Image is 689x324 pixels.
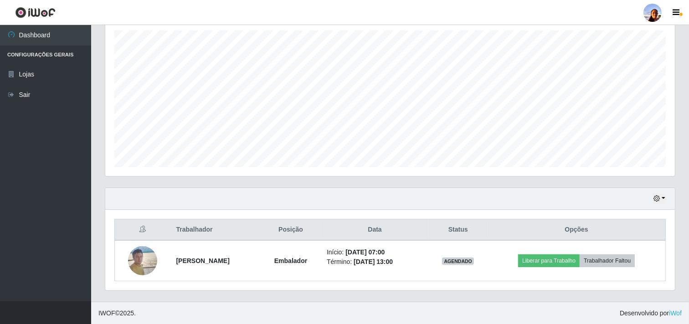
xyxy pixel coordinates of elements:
[170,219,260,241] th: Trabalhador
[580,254,635,267] button: Trabalhador Faltou
[327,248,423,257] li: Início:
[354,258,393,265] time: [DATE] 13:00
[260,219,321,241] th: Posição
[15,7,56,18] img: CoreUI Logo
[98,309,136,318] span: © 2025 .
[428,219,488,241] th: Status
[442,258,474,265] span: AGENDADO
[321,219,428,241] th: Data
[488,219,665,241] th: Opções
[669,309,682,317] a: iWof
[518,254,580,267] button: Liberar para Trabalho
[98,309,115,317] span: IWOF
[176,257,229,264] strong: [PERSON_NAME]
[620,309,682,318] span: Desenvolvido por
[345,248,385,256] time: [DATE] 07:00
[274,257,307,264] strong: Embalador
[327,257,423,267] li: Término:
[128,241,157,280] img: 1755974185579.jpeg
